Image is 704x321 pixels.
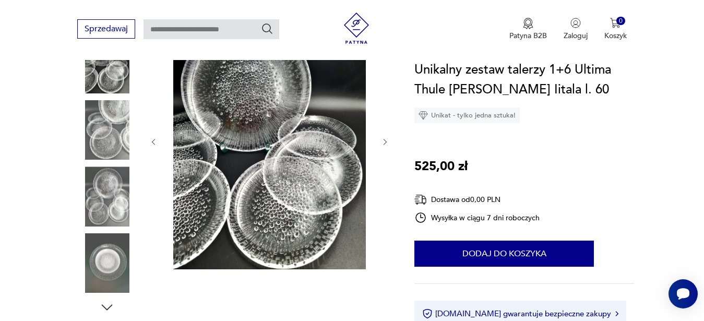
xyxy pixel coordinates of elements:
img: Zdjęcie produktu Unikalny zestaw talerzy 1+6 Ultima Thule Tapio Wirkkala Iitala l. 60 [77,33,137,93]
img: Ikona koszyka [610,18,621,28]
h1: Unikalny zestaw talerzy 1+6 Ultima Thule [PERSON_NAME] Iitala l. 60 [414,60,634,100]
button: Sprzedawaj [77,19,135,39]
div: Unikat - tylko jedna sztuka! [414,108,520,123]
img: Zdjęcie produktu Unikalny zestaw talerzy 1+6 Ultima Thule Tapio Wirkkala Iitala l. 60 [169,13,370,269]
img: Zdjęcie produktu Unikalny zestaw talerzy 1+6 Ultima Thule Tapio Wirkkala Iitala l. 60 [77,167,137,226]
button: Szukaj [261,22,273,35]
p: Zaloguj [564,31,588,41]
button: Zaloguj [564,18,588,41]
div: Wysyłka w ciągu 7 dni roboczych [414,211,540,224]
img: Ikona strzałki w prawo [615,311,618,316]
img: Patyna - sklep z meblami i dekoracjami vintage [341,13,372,44]
p: 525,00 zł [414,157,468,176]
div: Dostawa od 0,00 PLN [414,193,540,206]
img: Zdjęcie produktu Unikalny zestaw talerzy 1+6 Ultima Thule Tapio Wirkkala Iitala l. 60 [77,100,137,160]
img: Ikona diamentu [419,111,428,120]
button: 0Koszyk [604,18,627,41]
button: [DOMAIN_NAME] gwarantuje bezpieczne zakupy [422,308,618,319]
p: Koszyk [604,31,627,41]
img: Ikona dostawy [414,193,427,206]
a: Sprzedawaj [77,26,135,33]
button: Dodaj do koszyka [414,241,594,267]
img: Ikona medalu [523,18,533,29]
iframe: Smartsupp widget button [669,279,698,308]
a: Ikona medaluPatyna B2B [509,18,547,41]
img: Ikona certyfikatu [422,308,433,319]
img: Zdjęcie produktu Unikalny zestaw talerzy 1+6 Ultima Thule Tapio Wirkkala Iitala l. 60 [77,233,137,293]
button: Patyna B2B [509,18,547,41]
p: Patyna B2B [509,31,547,41]
div: 0 [616,17,625,26]
img: Ikonka użytkownika [570,18,581,28]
